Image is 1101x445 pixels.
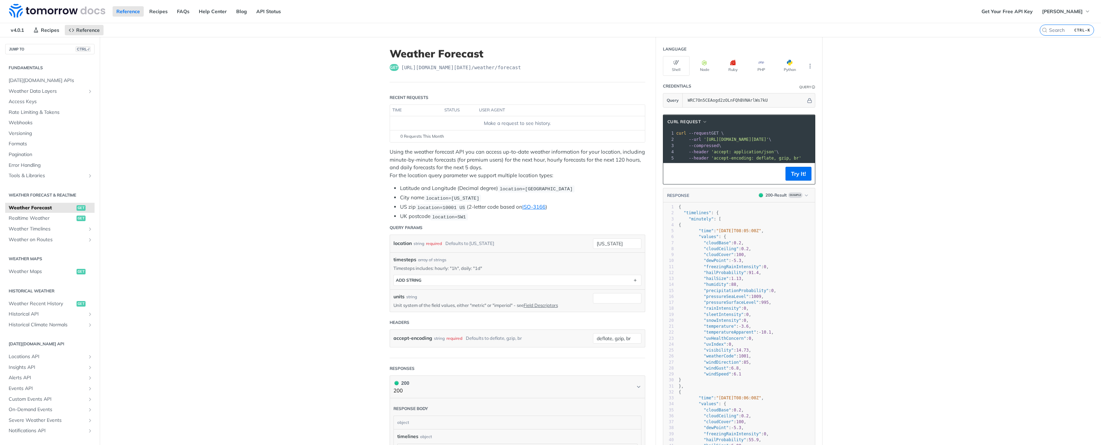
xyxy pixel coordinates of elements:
[434,333,445,343] div: string
[679,276,744,281] span: : ,
[679,348,752,353] span: : ,
[734,372,741,376] span: 6.1
[500,186,573,191] span: location=[GEOGRAPHIC_DATA]
[5,203,95,213] a: Weather Forecastget
[400,203,645,211] li: US zip (2-letter code based on )
[663,143,675,149] div: 3
[755,192,811,199] button: 200200-ResultExample
[679,234,726,239] span: : {
[679,372,742,376] span: :
[684,210,711,215] span: "timelines"
[771,288,774,293] span: 0
[5,171,95,181] a: Tools & LibrariesShow subpages for Tools & Libraries
[676,137,772,142] span: \
[5,394,95,405] a: Custom Events APIShow subpages for Custom Events API
[9,205,75,211] span: Weather Forecast
[87,386,93,391] button: Show subpages for Events API
[77,269,86,274] span: get
[663,240,674,246] div: 7
[759,193,763,197] span: 200
[9,385,86,392] span: Events API
[5,309,95,319] a: Historical APIShow subpages for Historical API
[663,130,675,136] div: 1
[392,120,642,127] div: Make a request to see history.
[734,258,741,263] span: 5.3
[400,194,645,202] li: City name
[417,205,465,210] span: location=10001 US
[663,365,674,371] div: 28
[663,228,674,234] div: 5
[679,217,721,221] span: : [
[704,306,741,311] span: "rainIntensity"
[9,119,93,126] span: Webhooks
[418,257,446,263] div: array of strings
[679,324,752,329] span: : ,
[9,236,86,243] span: Weather on Routes
[691,56,718,76] button: Node
[9,353,86,360] span: Locations API
[704,342,726,347] span: "uvIndex"
[7,25,28,35] span: v4.0.1
[749,270,759,275] span: 91.4
[799,84,811,90] div: Query
[29,25,63,35] a: Recipes
[663,216,674,222] div: 3
[5,65,95,71] h2: Fundamentals
[5,149,95,160] a: Pagination
[676,131,686,136] span: curl
[173,6,193,17] a: FAQs
[679,288,776,293] span: : ,
[9,130,93,137] span: Versioning
[393,379,409,387] div: 200
[5,426,95,436] a: Notifications APIShow subpages for Notifications API
[9,172,86,179] span: Tools & Libraries
[663,204,674,210] div: 1
[9,268,75,275] span: Weather Maps
[704,354,736,358] span: "weatherCode"
[663,149,675,155] div: 4
[426,238,442,248] div: required
[663,46,686,52] div: Language
[741,246,749,251] span: 0.2
[679,252,746,257] span: : ,
[679,222,681,227] span: {
[776,56,803,76] button: Python
[663,264,674,270] div: 11
[679,312,752,317] span: : ,
[704,360,741,365] span: "windDirection"
[704,240,731,245] span: "cloudBase"
[684,93,806,107] input: apikey
[390,365,415,372] div: Responses
[679,205,681,209] span: {
[744,306,746,311] span: 0
[390,105,442,116] th: time
[9,417,86,424] span: Severe Weather Events
[679,270,762,275] span: : ,
[679,336,754,341] span: : ,
[676,149,779,154] span: \
[689,217,713,221] span: "minutely"
[679,264,769,269] span: : ,
[799,84,815,90] div: QueryInformation
[195,6,231,17] a: Help Center
[87,365,93,370] button: Show subpages for Insights API
[663,300,674,306] div: 17
[5,213,95,224] a: Realtime Weatherget
[393,302,583,308] p: Unit system of the field values, either "metric" or "imperial" - see
[667,97,679,103] span: Query
[390,94,428,101] div: Recent Requests
[522,203,545,210] a: ISO-3166
[5,44,95,54] button: JUMP TOCTRL-/
[9,109,93,116] span: Rate Limiting & Tokens
[731,258,734,263] span: -
[5,383,95,394] a: Events APIShow subpages for Events API
[679,354,752,358] span: : ,
[393,387,409,395] p: 200
[676,143,721,148] span: \
[679,210,719,215] span: : {
[704,312,744,317] span: "sleetIntensity"
[252,6,285,17] a: API Status
[704,324,736,329] span: "temperature"
[5,373,95,383] a: Alerts APIShow subpages for Alerts API
[5,86,95,97] a: Weather Data LayersShow subpages for Weather Data Layers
